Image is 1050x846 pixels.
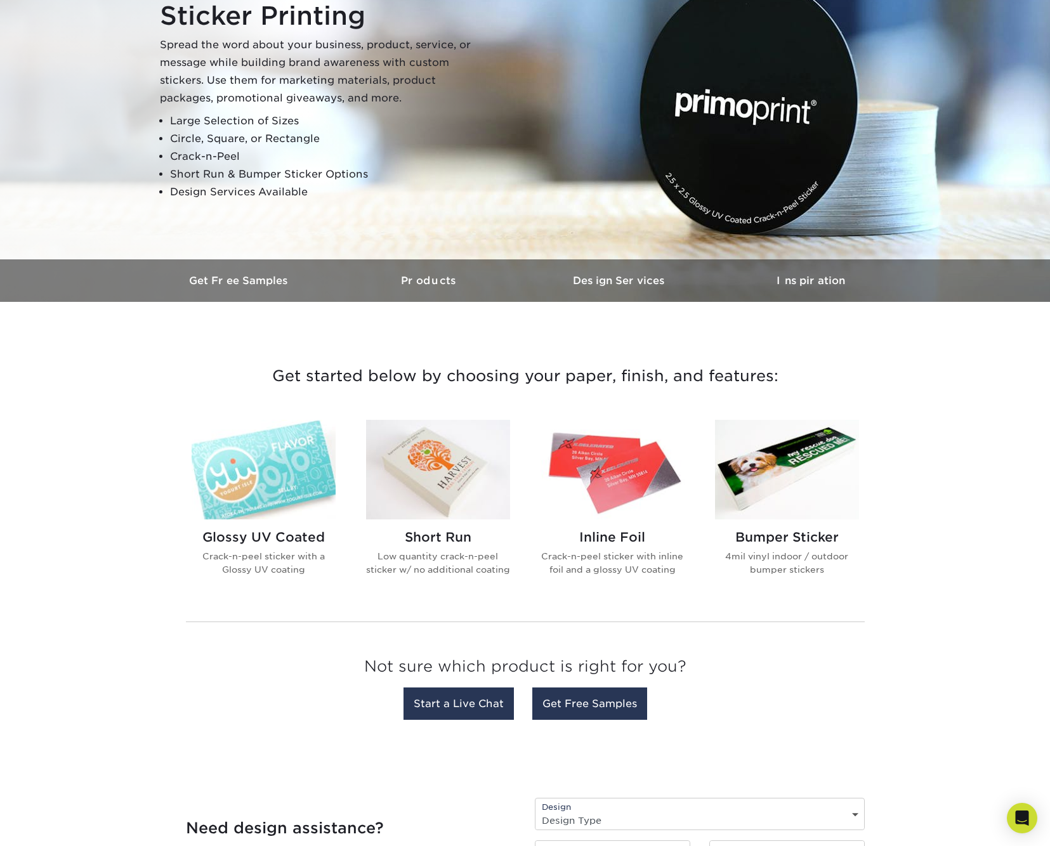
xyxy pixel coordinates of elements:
[186,648,865,691] h3: Not sure which product is right for you?
[715,420,859,519] img: Bumper Sticker Stickers
[160,1,477,31] h1: Sticker Printing
[715,550,859,576] p: 4mil vinyl indoor / outdoor bumper stickers
[145,275,335,287] h3: Get Free Samples
[366,420,510,519] img: Short Run Stickers
[716,259,906,302] a: Inspiration
[160,36,477,107] p: Spread the word about your business, product, service, or message while building brand awareness ...
[170,148,477,166] li: Crack-n-Peel
[715,420,859,596] a: Bumper Sticker Stickers Bumper Sticker 4mil vinyl indoor / outdoor bumper stickers
[170,166,477,183] li: Short Run & Bumper Sticker Options
[170,183,477,201] li: Design Services Available
[716,275,906,287] h3: Inspiration
[715,530,859,545] h2: Bumper Sticker
[192,530,336,545] h2: Glossy UV Coated
[335,275,525,287] h3: Products
[145,259,335,302] a: Get Free Samples
[170,130,477,148] li: Circle, Square, or Rectangle
[366,550,510,576] p: Low quantity crack-n-peel sticker w/ no additional coating
[366,420,510,596] a: Short Run Stickers Short Run Low quantity crack-n-peel sticker w/ no additional coating
[525,275,716,287] h3: Design Services
[532,687,647,720] a: Get Free Samples
[192,420,336,596] a: Glossy UV Coated Stickers Glossy UV Coated Crack-n-peel sticker with a Glossy UV coating
[170,112,477,130] li: Large Selection of Sizes
[541,530,685,545] h2: Inline Foil
[192,550,336,576] p: Crack-n-peel sticker with a Glossy UV coating
[541,420,685,519] img: Inline Foil Stickers
[525,259,716,302] a: Design Services
[541,420,685,596] a: Inline Foil Stickers Inline Foil Crack-n-peel sticker with inline foil and a glossy UV coating
[541,550,685,576] p: Crack-n-peel sticker with inline foil and a glossy UV coating
[192,420,336,519] img: Glossy UV Coated Stickers
[335,259,525,302] a: Products
[366,530,510,545] h2: Short Run
[154,348,896,405] h3: Get started below by choosing your paper, finish, and features:
[404,687,514,720] a: Start a Live Chat
[1007,803,1037,833] div: Open Intercom Messenger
